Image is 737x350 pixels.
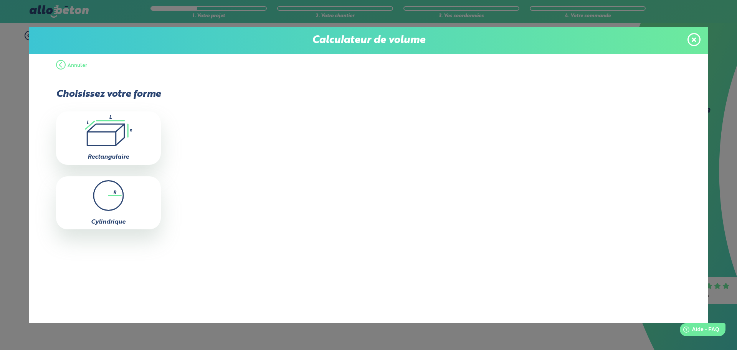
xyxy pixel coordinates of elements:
[36,35,701,46] p: Calculateur de volume
[88,154,129,160] label: Rectangulaire
[56,89,161,100] p: Choisissez votre forme
[669,320,729,342] iframe: Help widget launcher
[91,219,126,225] label: Cylindrique
[56,54,88,77] button: Annuler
